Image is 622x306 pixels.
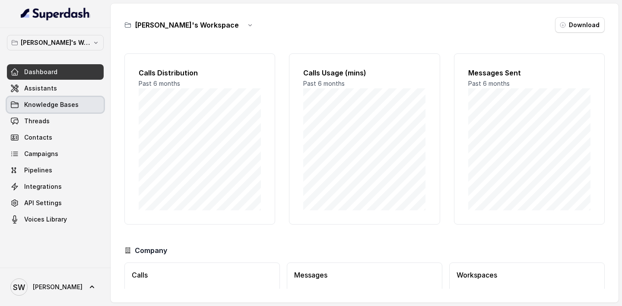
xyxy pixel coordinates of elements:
[33,283,83,291] span: [PERSON_NAME]
[7,113,104,129] a: Threads
[7,179,104,194] a: Integrations
[21,37,90,48] p: [PERSON_NAME]'s Workspace
[132,287,273,296] p: Available
[135,20,239,30] h3: [PERSON_NAME]'s Workspace
[7,97,104,112] a: Knowledge Bases
[7,195,104,211] a: API Settings
[24,166,52,175] span: Pipelines
[139,68,261,78] h2: Calls Distribution
[24,182,62,191] span: Integrations
[294,287,435,296] p: Available
[294,270,435,280] h3: Messages
[468,68,590,78] h2: Messages Sent
[24,100,79,109] span: Knowledge Bases
[24,84,57,93] span: Assistants
[13,283,25,292] text: SW
[7,146,104,162] a: Campaigns
[24,133,52,142] span: Contacts
[457,287,597,296] p: Available
[24,117,50,125] span: Threads
[139,80,180,87] span: Past 6 months
[7,81,104,96] a: Assistants
[132,270,273,280] h3: Calls
[7,212,104,227] a: Voices Library
[24,68,57,76] span: Dashboard
[303,80,345,87] span: Past 6 months
[555,17,605,33] button: Download
[135,245,167,256] h3: Company
[7,275,104,299] a: [PERSON_NAME]
[21,7,90,21] img: light.svg
[7,130,104,145] a: Contacts
[468,80,510,87] span: Past 6 months
[7,64,104,80] a: Dashboard
[24,199,62,207] span: API Settings
[7,35,104,50] button: [PERSON_NAME]'s Workspace
[24,215,67,224] span: Voices Library
[7,162,104,178] a: Pipelines
[303,68,425,78] h2: Calls Usage (mins)
[24,150,58,158] span: Campaigns
[457,270,597,280] h3: Workspaces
